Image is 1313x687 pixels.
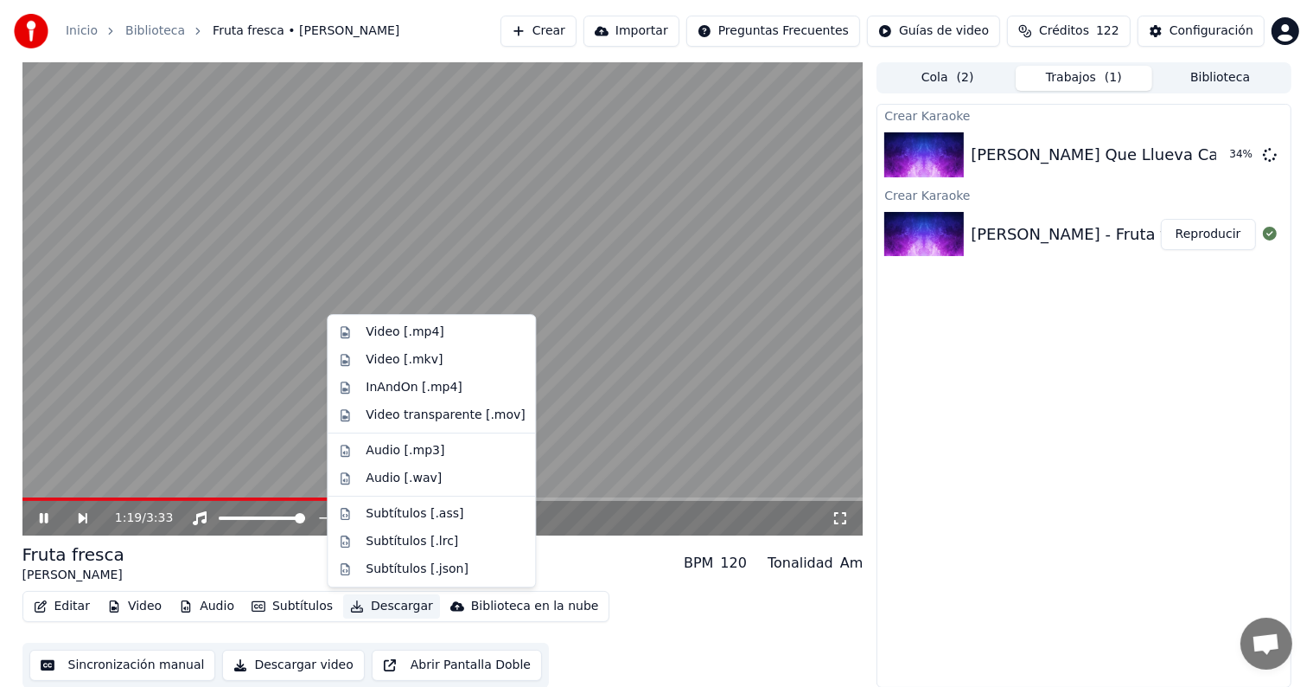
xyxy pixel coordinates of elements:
[877,184,1290,205] div: Crear Karaoke
[27,594,97,619] button: Editar
[366,470,442,487] div: Audio [.wav]
[1152,66,1289,91] button: Biblioteca
[100,594,169,619] button: Video
[66,22,399,40] nav: breadcrumb
[720,553,747,574] div: 120
[1105,69,1122,87] span: ( 1 )
[146,510,173,527] span: 3:33
[1039,22,1089,40] span: Créditos
[115,510,156,527] div: /
[1170,22,1253,40] div: Configuración
[684,553,713,574] div: BPM
[971,143,1233,167] div: [PERSON_NAME] Que Llueva Café
[1096,22,1119,40] span: 122
[768,553,833,574] div: Tonalidad
[1230,148,1256,162] div: 34 %
[971,222,1208,247] div: [PERSON_NAME] - Fruta fresca
[840,553,864,574] div: Am
[583,16,679,47] button: Importar
[1161,219,1256,250] button: Reproducir
[471,598,599,615] div: Biblioteca en la nube
[957,69,974,87] span: ( 2 )
[222,650,364,681] button: Descargar video
[213,22,399,40] span: Fruta fresca • [PERSON_NAME]
[366,533,458,550] div: Subtítulos [.lrc]
[366,379,462,396] div: InAndOn [.mp4]
[66,22,98,40] a: Inicio
[172,594,241,619] button: Audio
[125,22,185,40] a: Biblioteca
[22,543,124,567] div: Fruta fresca
[1240,618,1292,670] div: Chat abierto
[1138,16,1265,47] button: Configuración
[366,351,443,369] div: Video [.mkv]
[877,105,1290,125] div: Crear Karaoke
[366,442,444,459] div: Audio [.mp3]
[245,594,340,619] button: Subtítulos
[366,324,443,341] div: Video [.mp4]
[686,16,860,47] button: Preguntas Frecuentes
[343,594,440,619] button: Descargar
[29,650,216,681] button: Sincronización manual
[22,567,124,584] div: [PERSON_NAME]
[1016,66,1152,91] button: Trabajos
[14,14,48,48] img: youka
[366,505,463,523] div: Subtítulos [.ass]
[1007,16,1131,47] button: Créditos122
[500,16,577,47] button: Crear
[372,650,542,681] button: Abrir Pantalla Doble
[115,510,142,527] span: 1:19
[879,66,1016,91] button: Cola
[366,561,468,578] div: Subtítulos [.json]
[366,407,525,424] div: Video transparente [.mov]
[867,16,1000,47] button: Guías de video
